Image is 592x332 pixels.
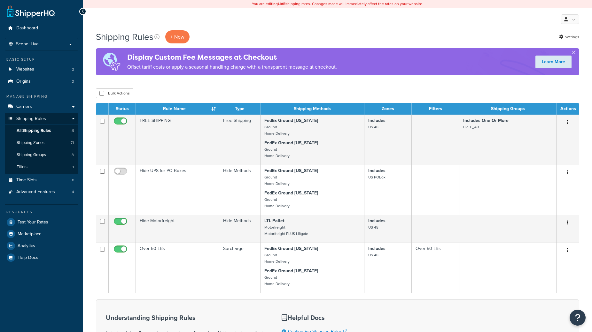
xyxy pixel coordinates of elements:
b: LIVE [278,1,285,7]
span: Scope: Live [16,41,39,47]
span: Analytics [18,243,35,249]
small: Ground Home Delivery [264,147,290,159]
th: Filters [412,103,459,115]
a: Dashboard [5,22,78,34]
strong: FedEx Ground [US_STATE] [264,245,318,252]
td: Hide Motorfreight [136,215,219,243]
small: Ground Home Delivery [264,197,290,209]
li: Shipping Rules [5,113,78,174]
a: Learn More [535,56,572,68]
td: Free Shipping [219,115,261,165]
small: Ground Home Delivery [264,275,290,287]
a: Test Your Rates [5,216,78,228]
span: 0 [72,177,74,183]
span: 2 [72,67,74,72]
p: Offset tariff costs or apply a seasonal handling charge with a transparent message at checkout. [127,63,337,72]
strong: Includes [368,217,386,224]
strong: FedEx Ground [US_STATE] [264,268,318,274]
span: 3 [72,79,74,84]
span: Advanced Features [16,189,55,195]
li: All Shipping Rules [5,125,78,137]
li: Filters [5,161,78,173]
td: Surcharge [219,243,261,293]
strong: Includes [368,167,386,174]
a: Help Docs [5,252,78,263]
li: Advanced Features [5,186,78,198]
strong: Includes [368,117,386,124]
span: Shipping Zones [17,140,44,146]
th: Zones [364,103,412,115]
div: Manage Shipping [5,94,78,99]
span: 1 [73,164,74,170]
a: Origins 3 [5,76,78,87]
span: All Shipping Rules [17,128,51,133]
a: Settings [559,33,579,41]
span: 3 [72,152,74,158]
span: Time Slots [16,177,37,183]
a: All Shipping Rules 4 [5,125,78,137]
small: US 48 [368,124,378,130]
small: Ground Home Delivery [264,174,290,186]
a: Carriers [5,101,78,113]
a: Analytics [5,240,78,252]
span: Shipping Rules [16,116,46,122]
small: Motorfreight Motorfreight PLUS Liftgate [264,224,308,237]
button: Bulk Actions [96,88,133,98]
a: ShipperHQ Home [7,5,55,18]
small: US 48 [368,252,378,258]
th: Shipping Methods [261,103,364,115]
small: Ground Home Delivery [264,124,290,136]
li: Time Slots [5,174,78,186]
strong: Includes One Or More [463,117,509,124]
td: Over 50 LBs [412,243,459,293]
th: Rule Name : activate to sort column ascending [136,103,219,115]
span: Websites [16,67,34,72]
td: Hide Methods [219,165,261,215]
div: Basic Setup [5,57,78,62]
h4: Display Custom Fee Messages at Checkout [127,52,337,63]
span: Marketplace [18,231,42,237]
strong: Includes [368,245,386,252]
li: Shipping Groups [5,149,78,161]
strong: FedEx Ground [US_STATE] [264,167,318,174]
a: Websites 2 [5,64,78,75]
span: 4 [72,128,74,133]
th: Type [219,103,261,115]
td: Hide UPS for PO Boxes [136,165,219,215]
h3: Understanding Shipping Rules [106,314,266,321]
th: Actions [557,103,579,115]
a: Time Slots 0 [5,174,78,186]
p: + New [165,30,190,43]
td: Over 50 LBs [136,243,219,293]
span: 4 [72,189,74,195]
small: FREE_48 [463,124,479,130]
span: Carriers [16,104,32,109]
a: Marketplace [5,228,78,240]
a: Shipping Groups 3 [5,149,78,161]
li: Shipping Zones [5,137,78,149]
th: Status [109,103,136,115]
a: Advanced Features 4 [5,186,78,198]
button: Open Resource Center [570,310,586,326]
span: Test Your Rates [18,220,48,225]
td: FREE SHIPPING [136,115,219,165]
strong: FedEx Ground [US_STATE] [264,140,318,146]
h1: Shipping Rules [96,31,153,43]
li: Websites [5,64,78,75]
span: Dashboard [16,26,38,31]
strong: LTL Pallet [264,217,284,224]
span: Filters [17,164,27,170]
div: Resources [5,209,78,215]
span: Help Docs [18,255,38,260]
h3: Helpful Docs [282,314,386,321]
li: Origins [5,76,78,87]
a: Filters 1 [5,161,78,173]
td: Hide Methods [219,215,261,243]
a: Shipping Rules [5,113,78,125]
